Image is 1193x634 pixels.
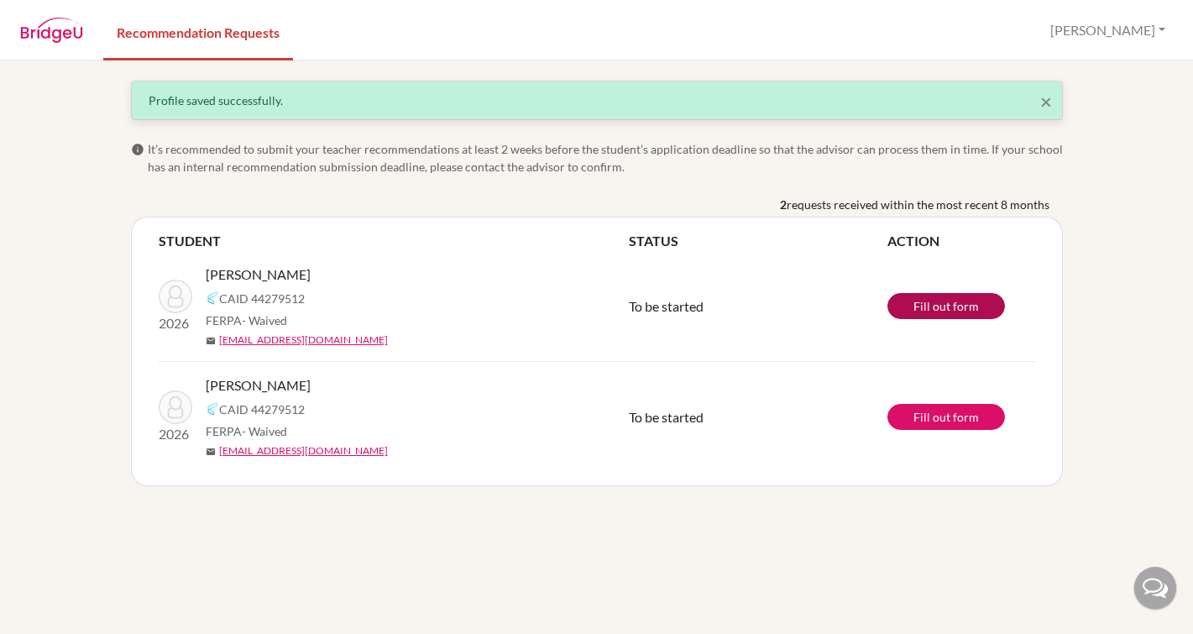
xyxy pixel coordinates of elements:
a: Recommendation Requests [103,3,293,60]
th: STUDENT [159,231,629,251]
span: requests received within the most recent 8 months [787,196,1049,213]
img: LePoint, Lillian [159,390,192,424]
th: ACTION [887,231,1035,251]
span: × [1040,89,1052,113]
span: mail [206,336,216,346]
button: Close [1040,92,1052,112]
span: Help [39,12,73,27]
img: Common App logo [206,402,219,416]
a: [EMAIL_ADDRESS][DOMAIN_NAME] [219,443,388,458]
span: To be started [629,298,704,314]
span: To be started [629,409,704,425]
p: 2026 [159,313,192,333]
span: info [131,143,144,156]
span: - Waived [242,313,287,327]
b: 2 [780,196,787,213]
span: It’s recommended to submit your teacher recommendations at least 2 weeks before the student’s app... [148,140,1063,176]
span: mail [206,447,216,457]
button: [PERSON_NAME] [1043,14,1173,46]
img: BridgeU logo [20,18,83,43]
img: LePoint, Lillian [159,280,192,313]
span: - Waived [242,424,287,438]
img: Common App logo [206,291,219,305]
a: [EMAIL_ADDRESS][DOMAIN_NAME] [219,333,388,348]
p: 2026 [159,424,192,444]
th: STATUS [629,231,887,251]
span: [PERSON_NAME] [206,265,311,285]
span: CAID 44279512 [219,401,305,418]
a: Fill out form [887,404,1005,430]
a: Fill out form [887,293,1005,319]
span: FERPA [206,312,287,329]
div: Profile saved successfully. [149,92,1045,109]
span: [PERSON_NAME] [206,375,311,396]
span: CAID 44279512 [219,290,305,307]
span: FERPA [206,422,287,440]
